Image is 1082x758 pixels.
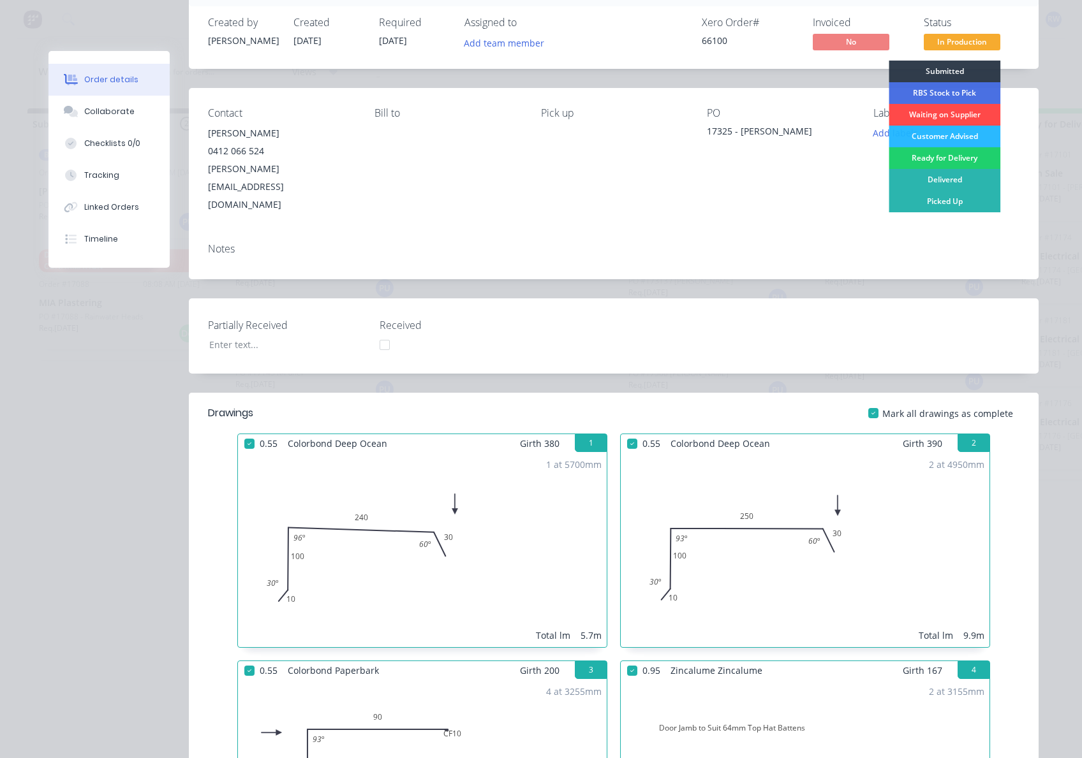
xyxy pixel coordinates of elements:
[208,160,354,214] div: [PERSON_NAME][EMAIL_ADDRESS][DOMAIN_NAME]
[813,34,889,50] span: No
[637,661,665,680] span: 0.95
[889,82,1000,104] div: RBS Stock to Pick
[208,243,1019,255] div: Notes
[707,124,853,142] div: 17325 - [PERSON_NAME]
[48,96,170,128] button: Collaborate
[84,201,139,213] div: Linked Orders
[84,106,135,117] div: Collaborate
[208,124,354,214] div: [PERSON_NAME]0412 066 524[PERSON_NAME][EMAIL_ADDRESS][DOMAIN_NAME]
[536,629,570,642] div: Total lm
[520,661,560,680] span: Girth 200
[919,629,953,642] div: Total lm
[889,126,1000,147] div: Customer Advised
[813,17,908,29] div: Invoiced
[208,124,354,142] div: [PERSON_NAME]
[48,191,170,223] button: Linked Orders
[924,34,1000,50] span: In Production
[541,107,687,119] div: Pick up
[581,629,602,642] div: 5.7m
[575,661,607,679] button: 3
[84,138,140,149] div: Checklists 0/0
[379,17,449,29] div: Required
[637,434,665,453] span: 0.55
[84,233,118,245] div: Timeline
[379,34,407,47] span: [DATE]
[621,453,989,647] div: 0101002503030º93º60º2 at 4950mmTotal lm9.9m
[929,458,984,471] div: 2 at 4950mm
[374,107,521,119] div: Bill to
[882,407,1013,420] span: Mark all drawings as complete
[546,458,602,471] div: 1 at 5700mm
[546,685,602,698] div: 4 at 3255mm
[903,434,942,453] span: Girth 390
[889,169,1000,191] div: Delivered
[520,434,560,453] span: Girth 380
[208,107,354,119] div: Contact
[48,128,170,159] button: Checklists 0/0
[665,661,767,680] span: Zincalume Zincalume
[889,191,1000,212] div: Picked Up
[873,107,1019,119] div: Labels
[963,629,984,642] div: 9.9m
[929,685,984,698] div: 2 at 3155mm
[255,434,283,453] span: 0.55
[889,104,1000,126] div: Waiting on Supplier
[84,170,119,181] div: Tracking
[238,453,607,647] div: 0101002403030º96º60º1 at 5700mmTotal lm5.7m
[293,17,364,29] div: Created
[380,317,539,333] label: Received
[208,142,354,160] div: 0412 066 524
[665,434,775,453] span: Colorbond Deep Ocean
[707,107,853,119] div: PO
[924,17,1019,29] div: Status
[48,223,170,255] button: Timeline
[208,17,278,29] div: Created by
[702,17,797,29] div: Xero Order #
[283,661,384,680] span: Colorbond Paperbark
[889,61,1000,82] div: Submitted
[464,17,592,29] div: Assigned to
[575,434,607,452] button: 1
[293,34,322,47] span: [DATE]
[924,34,1000,53] button: In Production
[958,434,989,452] button: 2
[255,661,283,680] span: 0.55
[702,34,797,47] div: 66100
[958,661,989,679] button: 4
[84,74,138,85] div: Order details
[283,434,392,453] span: Colorbond Deep Ocean
[48,159,170,191] button: Tracking
[457,34,551,51] button: Add team member
[48,64,170,96] button: Order details
[208,34,278,47] div: [PERSON_NAME]
[889,147,1000,169] div: Ready for Delivery
[866,124,925,142] button: Add labels
[208,317,367,333] label: Partially Received
[208,405,253,421] div: Drawings
[464,34,551,51] button: Add team member
[903,661,942,680] span: Girth 167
